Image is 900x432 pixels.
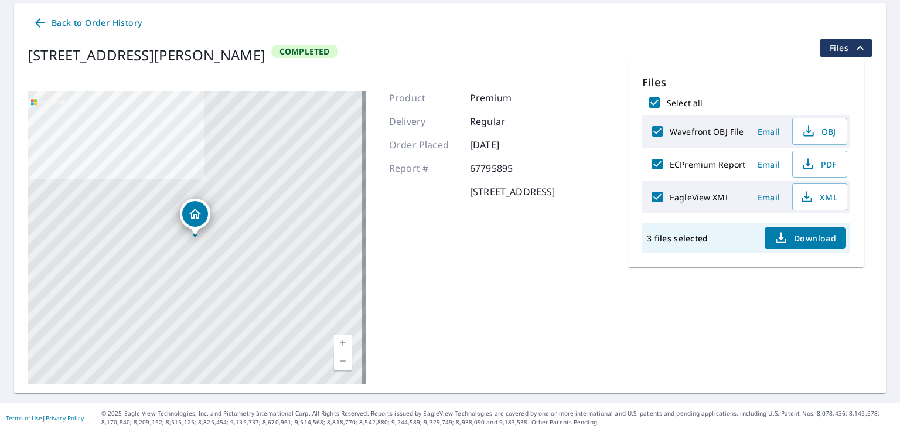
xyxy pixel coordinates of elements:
[667,97,703,108] label: Select all
[765,227,846,249] button: Download
[642,74,850,90] p: Files
[470,114,540,128] p: Regular
[830,41,867,55] span: Files
[755,192,783,203] span: Email
[101,409,894,427] p: © 2025 Eagle View Technologies, Inc. and Pictometry International Corp. All Rights Reserved. Repo...
[389,114,459,128] p: Delivery
[774,231,836,245] span: Download
[46,414,84,422] a: Privacy Policy
[389,138,459,152] p: Order Placed
[28,12,146,34] a: Back to Order History
[470,161,540,175] p: 67795895
[750,123,787,141] button: Email
[670,192,729,203] label: EagleView XML
[750,188,787,206] button: Email
[755,159,783,170] span: Email
[470,138,540,152] p: [DATE]
[792,118,847,145] button: OBJ
[6,414,42,422] a: Terms of Use
[755,126,783,137] span: Email
[33,16,142,30] span: Back to Order History
[272,46,337,57] span: Completed
[470,91,540,105] p: Premium
[792,183,847,210] button: XML
[28,45,265,66] div: [STREET_ADDRESS][PERSON_NAME]
[820,39,872,57] button: filesDropdownBtn-67795895
[670,159,745,170] label: ECPremium Report
[792,151,847,178] button: PDF
[750,155,787,174] button: Email
[334,352,352,370] a: Current Level 17, Zoom Out
[334,335,352,352] a: Current Level 17, Zoom In
[800,124,837,138] span: OBJ
[800,190,837,204] span: XML
[800,157,837,171] span: PDF
[670,126,744,137] label: Wavefront OBJ File
[470,185,555,199] p: [STREET_ADDRESS]
[647,233,708,244] p: 3 files selected
[6,414,84,421] p: |
[389,91,459,105] p: Product
[180,199,210,235] div: Dropped pin, building 1, Residential property, 7939 Quail Meadow Dr Houston, TX 77071
[389,161,459,175] p: Report #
